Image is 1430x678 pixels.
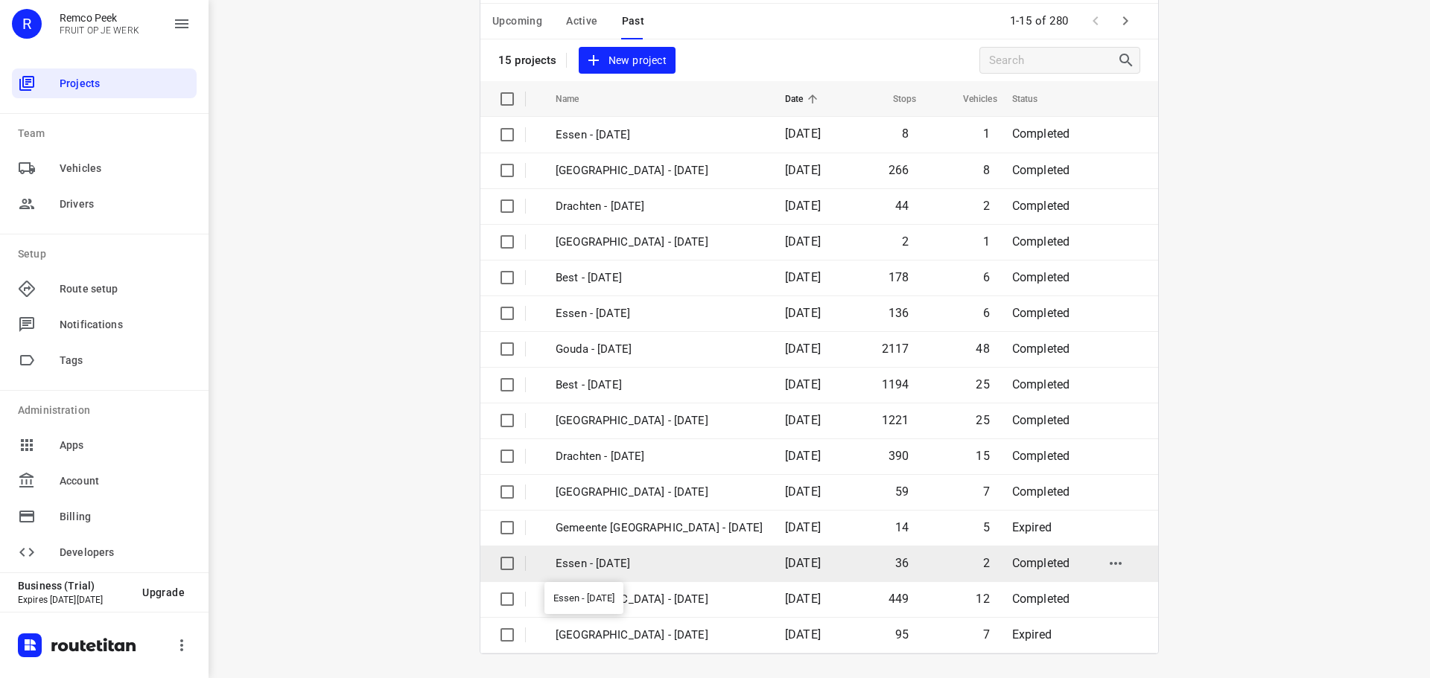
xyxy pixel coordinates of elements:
[785,270,821,284] span: [DATE]
[556,627,763,644] p: Gemeente Rotterdam - Tuesday
[874,90,917,108] span: Stops
[785,306,821,320] span: [DATE]
[556,127,763,144] p: Essen - Friday
[895,556,909,570] span: 36
[889,163,909,177] span: 266
[785,377,821,391] span: [DATE]
[1012,199,1070,213] span: Completed
[130,579,197,606] button: Upgrade
[18,580,130,592] p: Business (Trial)
[12,310,197,339] div: Notifications
[60,545,191,560] span: Developers
[60,473,191,489] span: Account
[944,90,997,108] span: Vehicles
[60,25,139,36] p: FRUIT OP JE WERK
[60,196,191,212] span: Drivers
[60,509,191,525] span: Billing
[12,274,197,304] div: Route setup
[556,305,763,322] p: Essen - Wednesday
[889,592,909,606] span: 449
[60,438,191,453] span: Apps
[1012,377,1070,391] span: Completed
[785,163,821,177] span: [DATE]
[12,466,197,496] div: Account
[785,520,821,534] span: [DATE]
[12,537,197,567] div: Developers
[1012,627,1052,642] span: Expired
[785,342,821,356] span: [DATE]
[1012,163,1070,177] span: Completed
[785,199,821,213] span: [DATE]
[785,556,821,570] span: [DATE]
[983,306,990,320] span: 6
[983,627,990,642] span: 7
[1012,484,1070,499] span: Completed
[895,627,909,642] span: 95
[556,377,763,394] p: Best - Wednesday
[895,484,909,499] span: 59
[895,199,909,213] span: 44
[785,234,821,249] span: [DATE]
[12,189,197,219] div: Drivers
[1012,520,1052,534] span: Expired
[12,68,197,98] div: Projects
[622,12,645,31] span: Past
[1012,413,1070,427] span: Completed
[889,449,909,463] span: 390
[556,198,763,215] p: Drachten - Thursday
[976,413,989,427] span: 25
[983,270,990,284] span: 6
[983,234,990,249] span: 1
[1110,6,1140,36] span: Next Page
[18,403,197,418] p: Administration
[882,342,909,356] span: 2117
[983,199,990,213] span: 2
[556,448,763,465] p: Drachten - Wednesday
[1081,6,1110,36] span: Previous Page
[1012,342,1070,356] span: Completed
[556,519,763,537] p: Gemeente Rotterdam - Wednesday
[1012,90,1058,108] span: Status
[976,449,989,463] span: 15
[18,126,197,141] p: Team
[142,586,185,598] span: Upgrade
[976,342,989,356] span: 48
[556,234,763,251] p: Antwerpen - Thursday
[556,484,763,501] p: Antwerpen - Wednesday
[556,162,763,179] p: Zwolle - Thursday
[556,269,763,287] p: Best - Thursday
[785,127,821,141] span: [DATE]
[556,591,763,608] p: Zwolle - Tuesday
[1012,270,1070,284] span: Completed
[60,161,191,176] span: Vehicles
[1012,449,1070,463] span: Completed
[12,9,42,39] div: R
[983,484,990,499] span: 7
[976,592,989,606] span: 12
[556,555,763,572] p: Essen - [DATE]
[882,377,909,391] span: 1194
[785,484,821,499] span: [DATE]
[785,90,823,108] span: Date
[983,163,990,177] span: 8
[1012,306,1070,320] span: Completed
[785,592,821,606] span: [DATE]
[983,520,990,534] span: 5
[18,246,197,262] p: Setup
[983,127,990,141] span: 1
[976,377,989,391] span: 25
[60,281,191,297] span: Route setup
[1012,592,1070,606] span: Completed
[1012,556,1070,570] span: Completed
[785,449,821,463] span: [DATE]
[556,412,763,429] p: Zwolle - Wednesday
[785,627,821,642] span: [DATE]
[492,12,542,31] span: Upcoming
[556,90,599,108] span: Name
[902,234,909,249] span: 2
[1012,234,1070,249] span: Completed
[12,345,197,375] div: Tags
[889,270,909,284] span: 178
[579,47,676,74] button: New project
[556,341,763,358] p: Gouda - Wednesday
